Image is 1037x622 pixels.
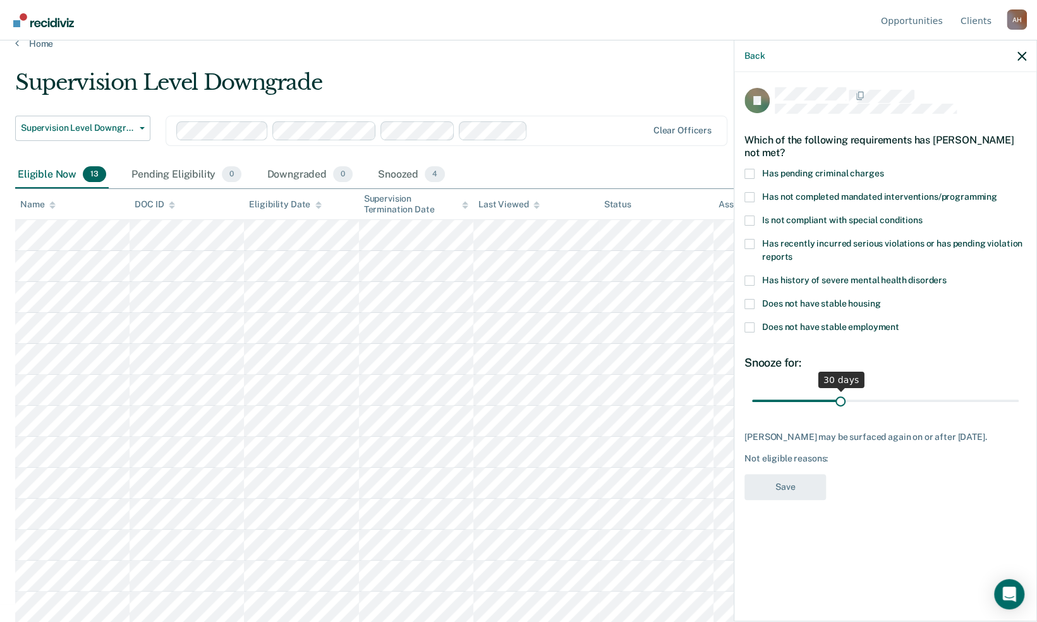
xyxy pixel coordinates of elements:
[364,193,468,215] div: Supervision Termination Date
[719,199,778,210] div: Assigned to
[15,161,109,189] div: Eligible Now
[762,275,947,285] span: Has history of severe mental health disorders
[604,199,631,210] div: Status
[15,70,793,106] div: Supervision Level Downgrade
[13,13,74,27] img: Recidiviz
[994,579,1024,609] div: Open Intercom Messenger
[129,161,244,189] div: Pending Eligibility
[762,192,997,202] span: Has not completed mandated interventions/programming
[762,322,899,332] span: Does not have stable employment
[744,124,1026,168] div: Which of the following requirements has [PERSON_NAME] not met?
[1007,9,1027,30] button: Profile dropdown button
[762,215,922,225] span: Is not compliant with special conditions
[818,372,864,388] div: 30 days
[762,168,883,178] span: Has pending criminal charges
[264,161,355,189] div: Downgraded
[744,356,1026,370] div: Snooze for:
[425,166,445,183] span: 4
[478,199,540,210] div: Last Viewed
[20,199,56,210] div: Name
[333,166,353,183] span: 0
[762,298,880,308] span: Does not have stable housing
[83,166,106,183] span: 13
[15,38,1022,49] a: Home
[744,474,826,500] button: Save
[762,238,1022,262] span: Has recently incurred serious violations or has pending violation reports
[653,125,712,136] div: Clear officers
[249,199,322,210] div: Eligibility Date
[375,161,447,189] div: Snoozed
[1007,9,1027,30] div: A H
[744,432,1026,442] div: [PERSON_NAME] may be surfaced again on or after [DATE].
[135,199,175,210] div: DOC ID
[222,166,241,183] span: 0
[744,453,1026,464] div: Not eligible reasons:
[21,123,135,133] span: Supervision Level Downgrade
[744,51,765,61] button: Back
